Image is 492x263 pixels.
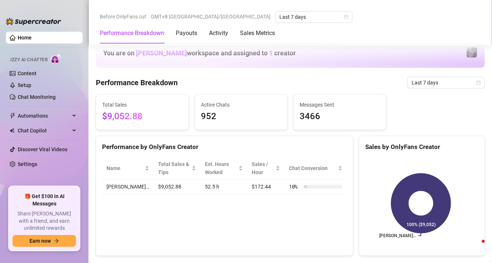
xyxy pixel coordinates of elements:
[467,238,485,256] iframe: Intercom live chat
[10,56,48,63] span: Izzy AI Chatter
[100,11,146,22] span: Before OnlyFans cut
[18,94,56,100] a: Chat Monitoring
[300,110,380,124] span: 3466
[102,180,154,194] td: [PERSON_NAME]…
[18,82,31,88] a: Setup
[151,11,271,22] span: GMT+8 [GEOGRAPHIC_DATA]/[GEOGRAPHIC_DATA]
[176,29,197,38] div: Payouts
[379,233,416,238] text: [PERSON_NAME]…
[365,142,478,152] div: Sales by OnlyFans Creator
[285,157,347,180] th: Chat Conversion
[289,183,301,191] span: 10 %
[103,49,296,57] h1: You are on workspace and assigned to creator
[6,18,61,25] img: logo-BBDzfeDw.svg
[13,210,76,232] span: Share [PERSON_NAME] with a friend, and earn unlimited rewards
[209,29,228,38] div: Activity
[269,49,273,57] span: 1
[18,70,36,76] a: Content
[107,164,143,172] span: Name
[467,47,477,58] img: Jaylie
[247,180,285,194] td: $172.44
[247,157,285,180] th: Sales / Hour
[13,193,76,207] span: 🎁 Get $100 in AI Messages
[102,110,182,124] span: $9,052.88
[158,160,190,176] span: Total Sales & Tips
[54,238,59,243] span: arrow-right
[18,161,37,167] a: Settings
[18,125,70,136] span: Chat Copilot
[240,29,275,38] div: Sales Metrics
[154,157,200,180] th: Total Sales & Tips
[300,101,380,109] span: Messages Sent
[279,11,348,23] span: Last 7 days
[201,101,281,109] span: Active Chats
[50,53,62,64] img: AI Chatter
[10,128,14,133] img: Chat Copilot
[18,146,67,152] a: Discover Viral Videos
[10,113,15,119] span: thunderbolt
[154,180,200,194] td: $9,052.88
[205,160,237,176] div: Est. Hours Worked
[289,164,336,172] span: Chat Conversion
[29,238,51,244] span: Earn now
[13,235,76,247] button: Earn nowarrow-right
[102,101,182,109] span: Total Sales
[100,29,164,38] div: Performance Breakdown
[252,160,274,176] span: Sales / Hour
[201,110,281,124] span: 952
[102,142,347,152] div: Performance by OnlyFans Creator
[96,77,178,88] h4: Performance Breakdown
[412,77,480,88] span: Last 7 days
[102,157,154,180] th: Name
[344,15,348,19] span: calendar
[200,180,248,194] td: 52.5 h
[18,110,70,122] span: Automations
[476,80,481,85] span: calendar
[136,49,187,57] span: [PERSON_NAME]
[18,35,32,41] a: Home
